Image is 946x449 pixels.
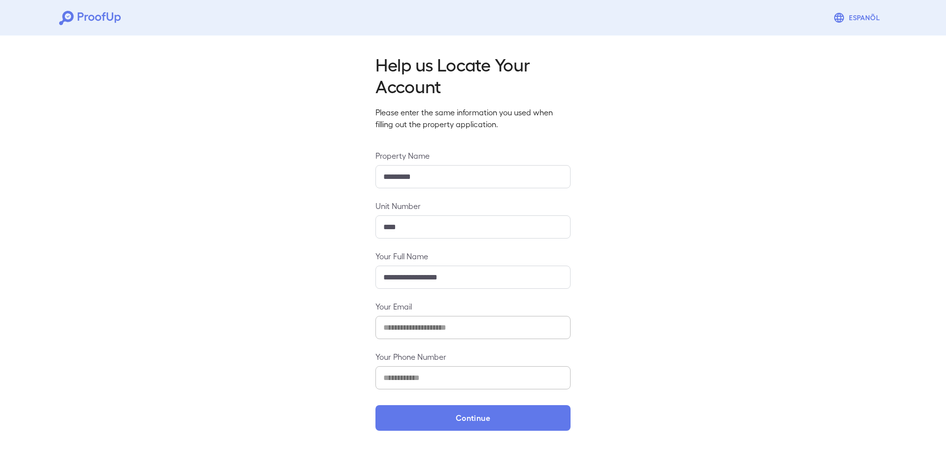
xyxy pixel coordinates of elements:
[375,405,571,431] button: Continue
[829,8,887,28] button: Espanõl
[375,150,571,161] label: Property Name
[375,351,571,362] label: Your Phone Number
[375,106,571,130] p: Please enter the same information you used when filling out the property application.
[375,200,571,211] label: Unit Number
[375,53,571,97] h2: Help us Locate Your Account
[375,250,571,262] label: Your Full Name
[375,301,571,312] label: Your Email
